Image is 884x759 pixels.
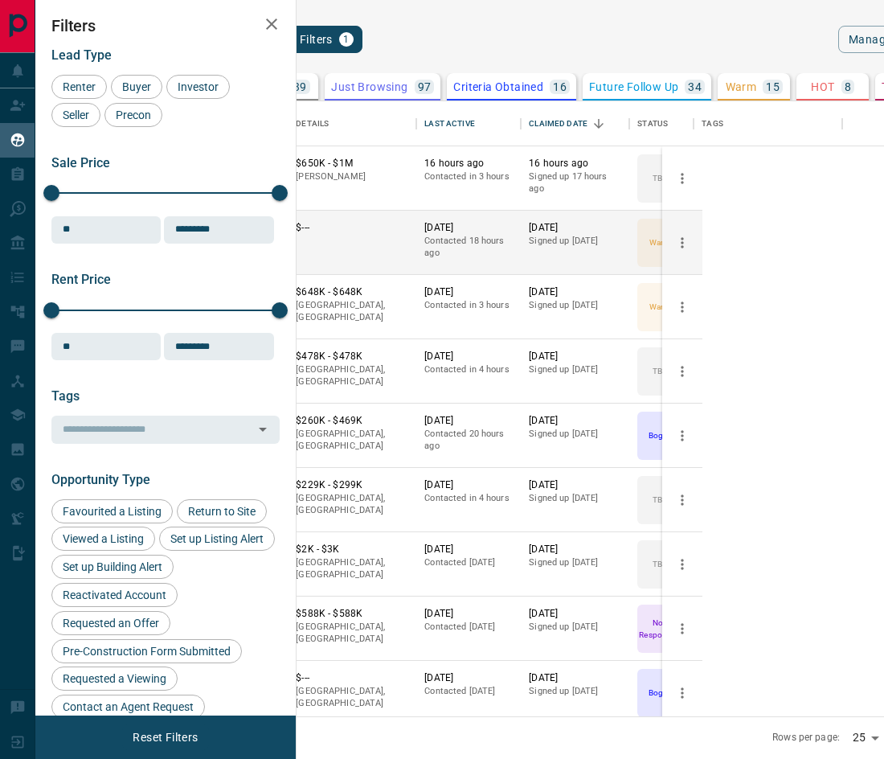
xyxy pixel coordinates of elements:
[51,695,205,719] div: Contact an Agent Request
[296,621,408,646] p: [GEOGRAPHIC_DATA], [GEOGRAPHIC_DATA]
[424,235,513,260] p: Contacted 18 hours ago
[177,499,267,523] div: Return to Site
[424,221,513,235] p: [DATE]
[159,527,275,551] div: Set up Listing Alert
[57,617,165,630] span: Requested an Offer
[424,170,513,183] p: Contacted in 3 hours
[296,428,408,453] p: [GEOGRAPHIC_DATA], [GEOGRAPHIC_DATA]
[296,414,408,428] p: $260K - $469K
[296,363,408,388] p: [GEOGRAPHIC_DATA], [GEOGRAPHIC_DATA]
[694,101,842,146] div: Tags
[57,560,168,573] span: Set up Building Alert
[296,607,408,621] p: $588K - $588K
[296,170,408,183] p: [PERSON_NAME]
[649,687,672,699] p: Bogus
[117,80,157,93] span: Buyer
[51,75,107,99] div: Renter
[653,558,668,570] p: TBD
[165,532,269,545] span: Set up Listing Alert
[424,414,513,428] p: [DATE]
[424,299,513,312] p: Contacted in 3 hours
[418,81,432,92] p: 97
[51,155,110,170] span: Sale Price
[424,350,513,363] p: [DATE]
[670,552,694,576] button: more
[104,103,162,127] div: Precon
[296,221,408,235] p: $---
[637,101,668,146] div: Status
[51,555,174,579] div: Set up Building Alert
[529,685,621,698] p: Signed up [DATE]
[772,731,840,745] p: Rows per page:
[51,583,178,607] div: Reactivated Account
[424,157,513,170] p: 16 hours ago
[521,101,629,146] div: Claimed Date
[252,418,274,441] button: Open
[529,221,621,235] p: [DATE]
[653,172,668,184] p: TBD
[57,700,199,713] span: Contact an Agent Request
[51,272,111,287] span: Rent Price
[57,589,172,601] span: Reactivated Account
[670,617,694,641] button: more
[296,478,408,492] p: $229K - $299K
[57,80,101,93] span: Renter
[424,428,513,453] p: Contacted 20 hours ago
[529,621,621,634] p: Signed up [DATE]
[529,235,621,248] p: Signed up [DATE]
[529,492,621,505] p: Signed up [DATE]
[182,505,261,518] span: Return to Site
[589,81,678,92] p: Future Follow Up
[529,671,621,685] p: [DATE]
[424,685,513,698] p: Contacted [DATE]
[529,363,621,376] p: Signed up [DATE]
[57,645,236,658] span: Pre-Construction Form Submitted
[670,488,694,512] button: more
[845,81,851,92] p: 8
[51,472,150,487] span: Opportunity Type
[453,81,543,92] p: Criteria Obtained
[653,365,668,377] p: TBD
[529,556,621,569] p: Signed up [DATE]
[51,611,170,635] div: Requested an Offer
[51,16,280,35] h2: Filters
[122,724,208,751] button: Reset Filters
[670,359,694,384] button: more
[270,26,362,53] button: Filters1
[529,414,621,428] p: [DATE]
[670,681,694,705] button: more
[424,607,513,621] p: [DATE]
[424,492,513,505] p: Contacted in 4 hours
[424,478,513,492] p: [DATE]
[653,494,668,506] p: TBD
[296,556,408,581] p: [GEOGRAPHIC_DATA], [GEOGRAPHIC_DATA]
[529,478,621,492] p: [DATE]
[296,299,408,324] p: [GEOGRAPHIC_DATA], [GEOGRAPHIC_DATA]
[639,617,681,641] p: Not Responsive
[51,47,112,63] span: Lead Type
[172,80,224,93] span: Investor
[811,81,834,92] p: HOT
[424,285,513,299] p: [DATE]
[296,492,408,517] p: [GEOGRAPHIC_DATA], [GEOGRAPHIC_DATA]
[553,81,567,92] p: 16
[111,75,162,99] div: Buyer
[670,166,694,191] button: more
[296,350,408,363] p: $478K - $478K
[296,671,408,685] p: $---
[766,81,780,92] p: 15
[424,543,513,556] p: [DATE]
[416,101,521,146] div: Last Active
[296,685,408,710] p: [GEOGRAPHIC_DATA], [GEOGRAPHIC_DATA]
[670,231,694,255] button: more
[51,499,173,523] div: Favourited a Listing
[51,639,242,663] div: Pre-Construction Form Submitted
[587,113,610,135] button: Sort
[529,350,621,363] p: [DATE]
[331,81,407,92] p: Just Browsing
[424,671,513,685] p: [DATE]
[424,363,513,376] p: Contacted in 4 hours
[296,157,408,170] p: $650K - $1M
[529,428,621,441] p: Signed up [DATE]
[424,556,513,569] p: Contacted [DATE]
